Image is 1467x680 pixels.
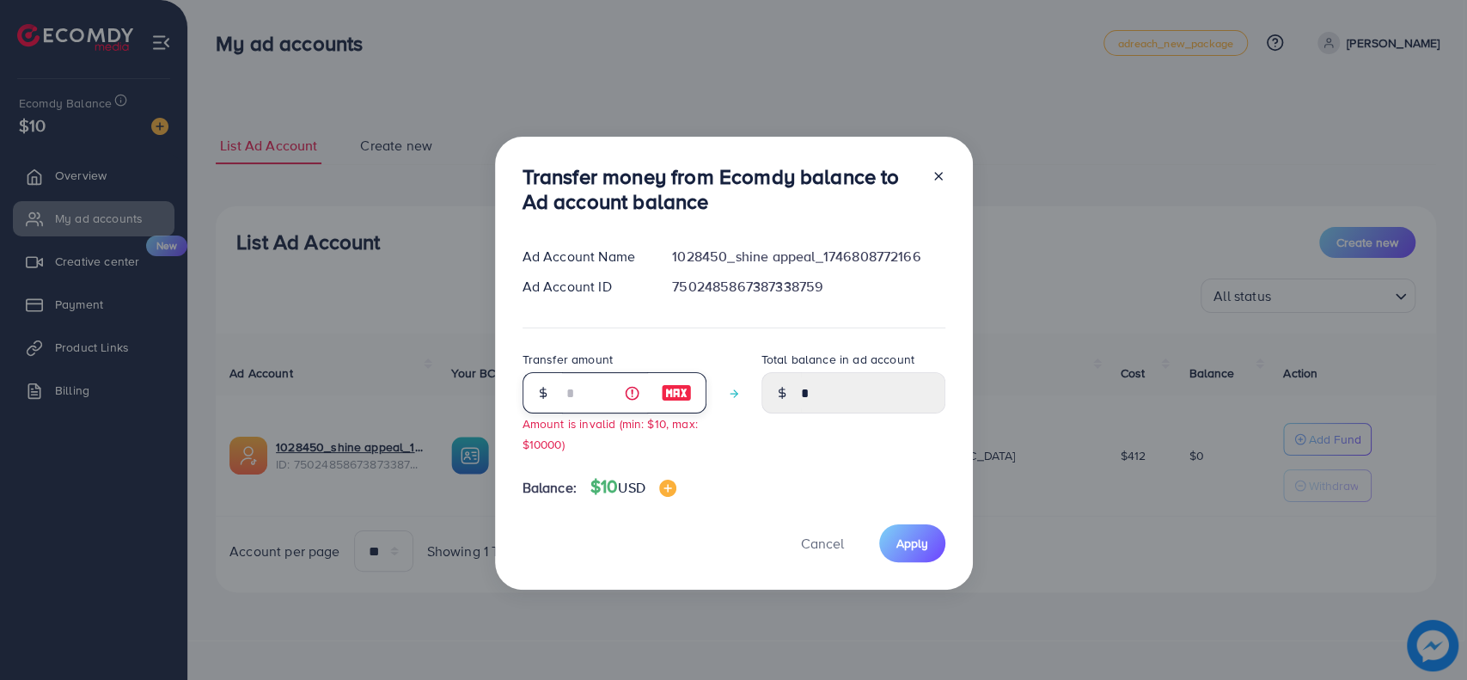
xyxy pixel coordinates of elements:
[658,277,958,297] div: 7502485867387338759
[523,415,698,451] small: Amount is invalid (min: $10, max: $10000)
[523,164,918,214] h3: Transfer money from Ecomdy balance to Ad account balance
[509,277,659,297] div: Ad Account ID
[661,383,692,403] img: image
[879,524,945,561] button: Apply
[761,351,914,368] label: Total balance in ad account
[523,351,613,368] label: Transfer amount
[523,478,577,498] span: Balance:
[801,534,844,553] span: Cancel
[658,247,958,266] div: 1028450_shine appeal_1746808772166
[509,247,659,266] div: Ad Account Name
[659,480,676,497] img: image
[590,476,676,498] h4: $10
[779,524,865,561] button: Cancel
[896,535,928,552] span: Apply
[618,478,645,497] span: USD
